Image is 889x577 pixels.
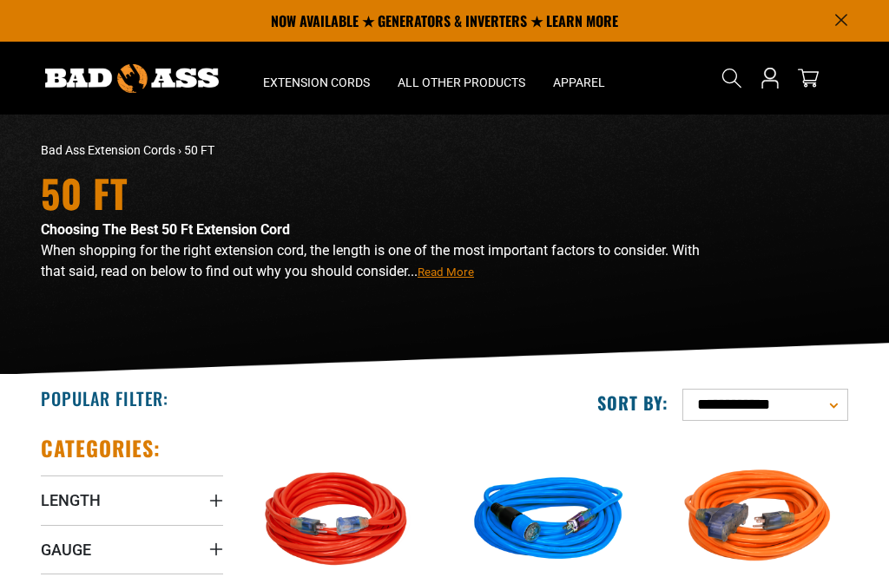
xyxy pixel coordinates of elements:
[45,64,219,93] img: Bad Ass Extension Cords
[41,540,91,560] span: Gauge
[41,143,175,157] a: Bad Ass Extension Cords
[41,525,223,574] summary: Gauge
[263,75,370,90] span: Extension Cords
[384,42,539,115] summary: All Other Products
[41,141,570,160] nav: breadcrumbs
[41,435,161,462] h2: Categories:
[41,475,223,524] summary: Length
[553,75,605,90] span: Apparel
[41,490,101,510] span: Length
[249,42,384,115] summary: Extension Cords
[41,221,290,238] strong: Choosing The Best 50 Ft Extension Cord
[41,240,709,282] p: When shopping for the right extension cord, the length is one of the most important factors to co...
[539,42,619,115] summary: Apparel
[418,266,474,279] span: Read More
[41,387,168,410] h2: Popular Filter:
[597,391,668,414] label: Sort by:
[178,143,181,157] span: ›
[718,64,746,92] summary: Search
[41,174,709,213] h1: 50 FT
[184,143,214,157] span: 50 FT
[398,75,525,90] span: All Other Products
